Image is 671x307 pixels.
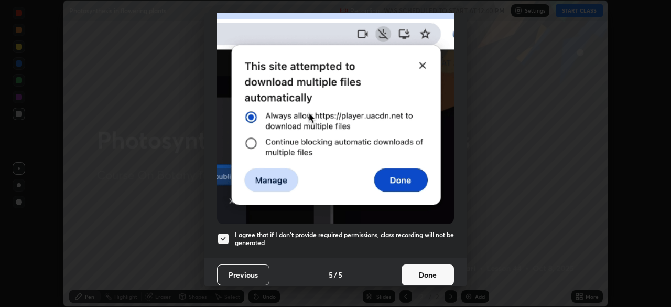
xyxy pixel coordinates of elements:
button: Previous [217,264,269,285]
h4: / [334,269,337,280]
button: Done [402,264,454,285]
h4: 5 [338,269,342,280]
h4: 5 [329,269,333,280]
h5: I agree that if I don't provide required permissions, class recording will not be generated [235,231,454,247]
